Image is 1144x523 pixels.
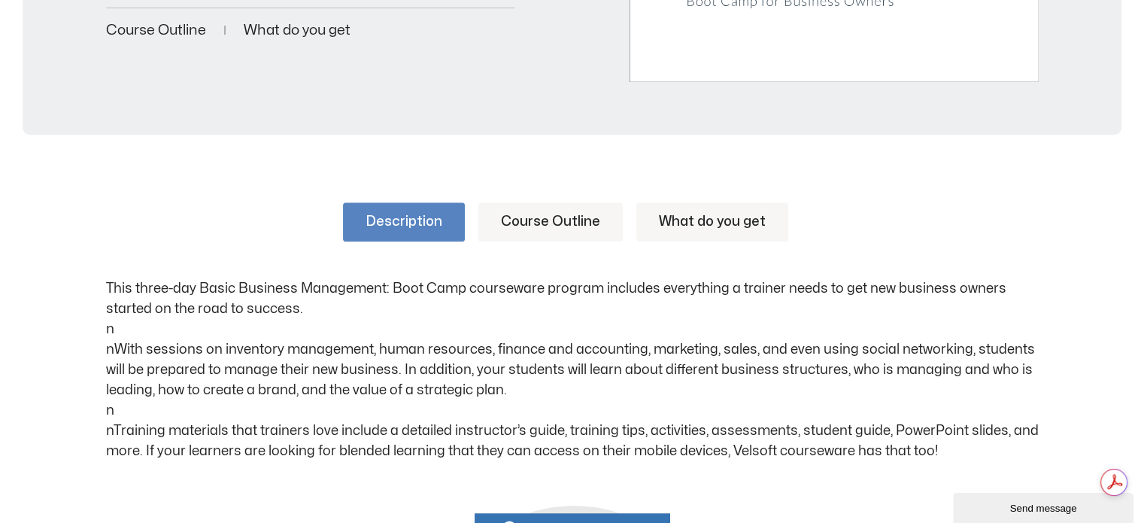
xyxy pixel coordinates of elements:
[636,202,788,242] a: What do you get
[106,278,1039,461] p: This three-day Basic Business Management: Boot Camp courseware program includes everything a trai...
[478,202,623,242] a: Course Outline
[106,23,206,38] a: Course Outline
[343,202,465,242] a: Description
[953,490,1136,523] iframe: chat widget
[244,23,350,38] a: What do you get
